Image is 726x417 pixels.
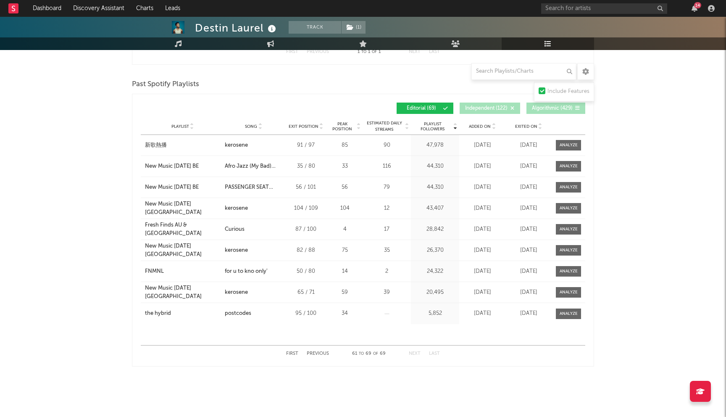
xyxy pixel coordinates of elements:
[145,183,221,192] a: New Music [DATE] BE
[286,50,298,54] button: First
[287,267,325,276] div: 50 / 80
[287,246,325,255] div: 82 / 88
[532,106,573,111] span: Algorithmic ( 429 )
[541,3,667,14] input: Search for artists
[413,204,457,213] div: 43,407
[508,309,550,318] div: [DATE]
[195,21,278,35] div: Destin Laurel
[365,225,409,234] div: 17
[508,162,550,171] div: [DATE]
[515,124,537,129] span: Exited On
[461,309,503,318] div: [DATE]
[145,284,221,301] a: New Music [DATE] [GEOGRAPHIC_DATA]
[508,183,550,192] div: [DATE]
[225,141,283,150] a: kerosene
[225,204,248,213] div: kerosene
[145,309,221,318] a: the hybrid
[225,309,251,318] div: postcodes
[329,225,360,234] div: 4
[465,106,508,111] span: Independent ( 122 )
[289,21,341,34] button: Track
[329,204,360,213] div: 104
[461,267,503,276] div: [DATE]
[471,63,576,80] input: Search Playlists/Charts
[145,183,199,192] div: New Music [DATE] BE
[397,103,453,114] button: Editorial(69)
[307,50,329,54] button: Previous
[365,120,404,133] span: Estimated Daily Streams
[461,288,503,297] div: [DATE]
[225,288,283,297] a: kerosene
[145,242,221,259] a: New Music [DATE] [GEOGRAPHIC_DATA]
[413,225,457,234] div: 28,842
[365,162,409,171] div: 116
[461,141,503,150] div: [DATE]
[287,204,325,213] div: 104 / 109
[413,162,457,171] div: 44,310
[413,309,457,318] div: 5,852
[508,225,550,234] div: [DATE]
[508,141,550,150] div: [DATE]
[526,103,585,114] button: Algorithmic(429)
[342,21,366,34] button: (1)
[225,225,283,234] a: Curious
[145,309,171,318] div: the hybrid
[508,204,550,213] div: [DATE]
[461,204,503,213] div: [DATE]
[365,288,409,297] div: 39
[461,162,503,171] div: [DATE]
[225,162,283,171] a: Afro Jazz (My Bad) (feat. 33nimb)
[329,183,360,192] div: 56
[225,267,268,276] div: for u to kno only'
[341,21,366,34] span: ( 1 )
[145,267,164,276] div: FNMNL
[346,349,392,359] div: 61 69 69
[329,141,360,150] div: 85
[508,246,550,255] div: [DATE]
[413,246,457,255] div: 26,370
[287,309,325,318] div: 95 / 100
[365,267,409,276] div: 2
[329,288,360,297] div: 59
[225,246,283,255] a: kerosene
[145,141,221,150] a: 新歌熱播
[307,351,329,356] button: Previous
[469,124,491,129] span: Added On
[365,183,409,192] div: 79
[409,50,421,54] button: Next
[145,267,221,276] a: FNMNL
[287,225,325,234] div: 87 / 100
[365,141,409,150] div: 90
[373,352,378,356] span: of
[461,183,503,192] div: [DATE]
[413,121,452,132] span: Playlist Followers
[225,225,245,234] div: Curious
[413,288,457,297] div: 20,495
[225,183,283,192] a: PASSENGER SEAT PRINCESS (feat. Destin Laurel)
[359,352,364,356] span: to
[461,246,503,255] div: [DATE]
[413,267,457,276] div: 24,322
[361,50,366,54] span: to
[329,267,360,276] div: 14
[508,267,550,276] div: [DATE]
[429,50,440,54] button: Last
[145,141,167,150] div: 新歌熱播
[346,47,392,57] div: 1 1 1
[329,309,360,318] div: 34
[413,141,457,150] div: 47,978
[287,183,325,192] div: 56 / 101
[365,204,409,213] div: 12
[225,246,248,255] div: kerosene
[286,351,298,356] button: First
[329,162,360,171] div: 33
[508,288,550,297] div: [DATE]
[365,246,409,255] div: 35
[287,288,325,297] div: 65 / 71
[225,204,283,213] a: kerosene
[225,309,283,318] a: postcodes
[287,141,325,150] div: 91 / 97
